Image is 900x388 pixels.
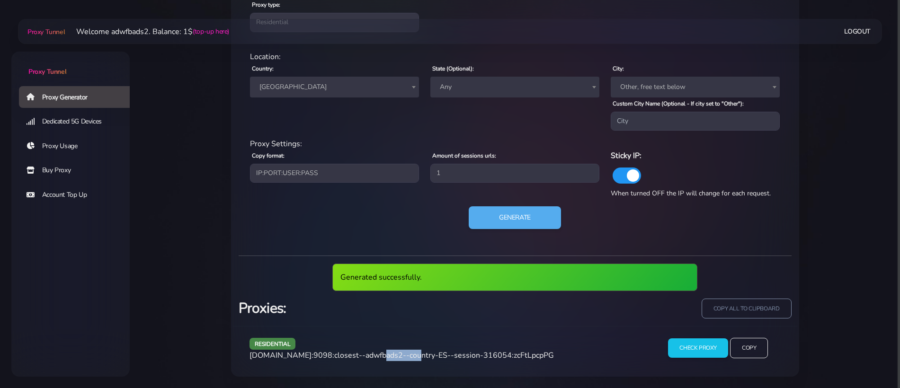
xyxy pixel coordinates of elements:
[193,26,229,36] a: (top-up here)
[611,112,780,131] input: City
[19,135,137,157] a: Proxy Usage
[616,80,774,94] span: Other, free text below
[19,86,137,108] a: Proxy Generator
[613,64,624,73] label: City:
[19,159,137,181] a: Buy Proxy
[730,338,768,358] input: Copy
[611,189,771,198] span: When turned OFF the IP will change for each request.
[613,99,744,108] label: Custom City Name (Optional - If city set to "Other"):
[256,80,413,94] span: Spain
[27,27,65,36] span: Proxy Tunnel
[844,23,871,40] a: Logout
[760,233,888,376] iframe: Webchat Widget
[250,77,419,97] span: Spain
[26,24,65,39] a: Proxy Tunnel
[668,338,728,358] input: Check Proxy
[11,52,130,77] a: Proxy Tunnel
[432,64,474,73] label: State (Optional):
[250,350,554,361] span: [DOMAIN_NAME]:9098:closest--adwfbads2--country-ES--session-316054:zcFtLpcpPG
[239,299,509,318] h3: Proxies:
[250,338,296,350] span: residential
[432,151,496,160] label: Amount of sessions urls:
[252,151,285,160] label: Copy format:
[611,150,780,162] h6: Sticky IP:
[244,138,786,150] div: Proxy Settings:
[611,77,780,97] span: Other, free text below
[19,184,137,206] a: Account Top Up
[332,264,697,291] div: Generated successfully.
[469,206,561,229] button: Generate
[702,299,792,319] input: copy all to clipboard
[28,67,66,76] span: Proxy Tunnel
[252,0,280,9] label: Proxy type:
[436,80,594,94] span: Any
[430,77,599,97] span: Any
[65,26,229,37] li: Welcome adwfbads2. Balance: 1$
[252,64,274,73] label: Country:
[19,111,137,132] a: Dedicated 5G Devices
[244,51,786,62] div: Location:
